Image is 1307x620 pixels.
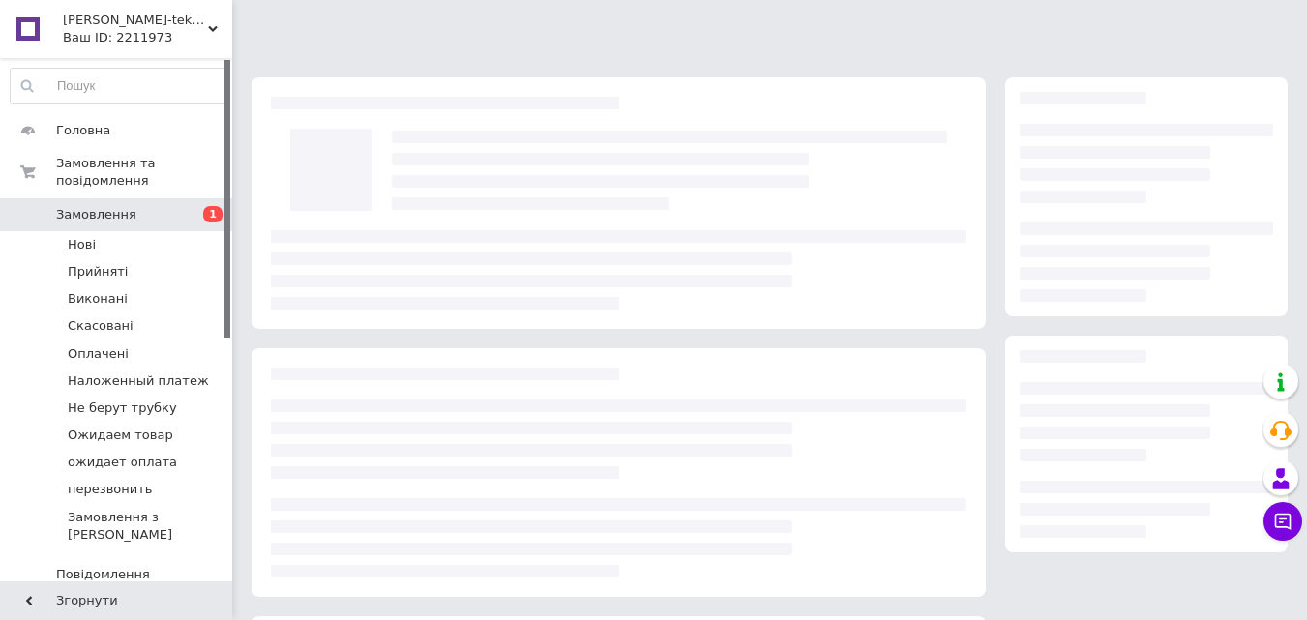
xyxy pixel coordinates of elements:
span: Не берут трубку [68,399,177,417]
span: Замовлення та повідомлення [56,155,232,190]
span: Повідомлення [56,566,150,583]
span: Viktoria-tekstil [63,12,208,29]
span: Головна [56,122,110,139]
span: Замовлення з [PERSON_NAME] [68,509,226,544]
span: 1 [203,206,223,222]
span: ожидает оплата [68,454,177,471]
span: Нові [68,236,96,253]
div: Ваш ID: 2211973 [63,29,232,46]
span: Виконані [68,290,128,308]
span: Ожидаем товар [68,427,173,444]
span: Наложенный платеж [68,372,209,390]
span: Замовлення [56,206,136,223]
button: Чат з покупцем [1263,502,1302,541]
input: Пошук [11,69,227,103]
span: Прийняті [68,263,128,280]
span: перезвонить [68,481,152,498]
span: Оплачені [68,345,129,363]
span: Скасовані [68,317,134,335]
